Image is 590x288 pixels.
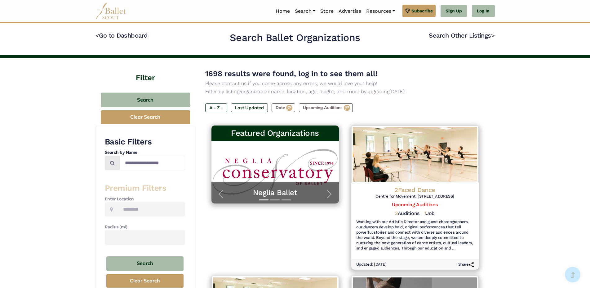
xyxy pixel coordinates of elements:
[101,93,190,107] button: Search
[105,224,185,230] h4: Radius (mi)
[402,5,436,17] a: Subscribe
[282,196,291,203] button: Slide 3
[101,110,190,124] button: Clear Search
[230,31,360,44] h2: Search Ballet Organizations
[458,262,474,267] h6: Share
[356,186,474,194] h4: 2Faced Dance
[270,196,280,203] button: Slide 2
[120,156,185,170] input: Search by names...
[429,32,495,39] a: Search Other Listings>
[106,256,184,271] button: Search
[356,219,474,251] h6: Working with our Artistic Director and guest choreographers, our dancers develop bold, original p...
[105,137,185,147] h3: Basic Filters
[405,7,410,14] img: gem.svg
[318,5,336,18] a: Store
[205,88,485,96] p: Filter by listing/organization name, location, age, height, and more by [DATE]!
[105,149,185,156] h4: Search by Name
[472,5,495,17] a: Log In
[392,202,437,208] a: Upcoming Auditions
[205,69,378,78] span: 1698 results were found, log in to see them all!
[259,196,268,203] button: Slide 1
[118,202,185,217] input: Location
[272,103,295,112] label: Date
[218,188,333,198] a: Neglia Ballet
[356,194,474,199] h6: Centre for Movement, [STREET_ADDRESS]
[299,103,353,112] label: Upcoming Auditions
[205,103,227,112] label: A - Z ↓
[105,196,185,202] h4: Enter Location
[395,210,398,216] span: 3
[106,274,184,288] button: Clear Search
[364,5,397,18] a: Resources
[424,210,426,216] span: 1
[105,183,185,194] h3: Premium Filters
[356,262,387,267] h6: Updated: [DATE]
[424,210,435,217] h5: Job
[336,5,364,18] a: Advertise
[441,5,467,17] a: Sign Up
[292,5,318,18] a: Search
[95,32,148,39] a: <Go to Dashboard
[231,103,268,112] label: Last Updated
[95,58,195,83] h4: Filter
[205,80,485,88] p: Please contact us if you come across any errors, we would love your help!
[491,31,495,39] code: >
[411,7,433,14] span: Subscribe
[273,5,292,18] a: Home
[216,128,334,139] h3: Featured Organizations
[366,89,389,94] a: upgrading
[95,31,99,39] code: <
[351,126,479,183] img: Logo
[395,210,419,217] h5: Auditions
